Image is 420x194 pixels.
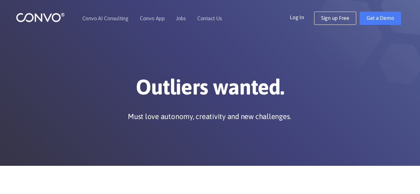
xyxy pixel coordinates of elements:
a: Jobs [176,16,186,21]
a: Log In [290,12,314,22]
img: logo_1.png [16,12,65,23]
a: Sign up Free [314,12,356,25]
a: Convo AI Consulting [82,16,128,21]
a: Get a Demo [360,12,401,25]
a: Contact Us [197,16,222,21]
a: Convo App [140,16,165,21]
h1: Outliers wanted. [26,74,394,105]
p: Must love autonomy, creativity and new challenges. [128,111,291,121]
